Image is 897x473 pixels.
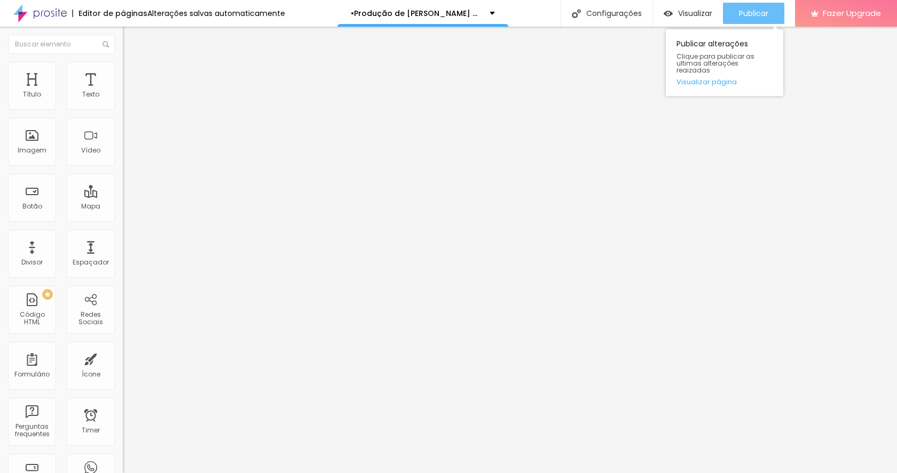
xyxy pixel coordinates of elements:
[8,35,115,54] input: Buscar elemento
[82,91,99,98] div: Texto
[11,423,53,438] div: Perguntas frequentes
[73,259,109,266] div: Espaçador
[676,78,773,85] a: Visualizar página
[666,29,783,96] div: Publicar alterações
[676,53,773,74] span: Clique para publicar as ultimas alterações reaizadas
[823,9,881,18] span: Fazer Upgrade
[147,10,285,17] div: Alterações salvas automaticamente
[22,203,42,210] div: Botão
[21,259,43,266] div: Divisor
[739,9,768,18] span: Publicar
[572,9,581,18] img: Icone
[103,41,109,47] img: Icone
[82,427,100,434] div: Timer
[69,311,112,326] div: Redes Sociais
[664,9,673,18] img: view-1.svg
[723,3,784,24] button: Publicar
[23,91,41,98] div: Título
[81,147,100,154] div: Vídeo
[82,371,100,378] div: Ícone
[351,10,482,17] p: •Produção de [PERSON_NAME] 25/26
[81,203,100,210] div: Mapa
[18,147,46,154] div: Imagem
[653,3,723,24] button: Visualizar
[11,311,53,326] div: Código HTML
[678,9,712,18] span: Visualizar
[14,371,50,378] div: Formulário
[72,10,147,17] div: Editor de páginas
